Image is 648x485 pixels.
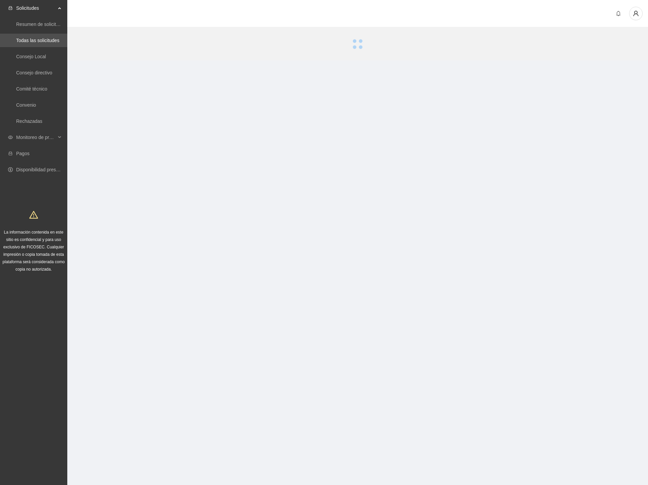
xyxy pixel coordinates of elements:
button: bell [613,8,624,19]
span: warning [29,210,38,219]
a: Pagos [16,151,30,156]
span: Solicitudes [16,1,56,15]
a: Comité técnico [16,86,47,92]
a: Consejo Local [16,54,46,59]
span: Monitoreo de proyectos [16,131,56,144]
button: user [629,7,643,20]
span: bell [613,11,623,16]
a: Disponibilidad presupuestal [16,167,74,172]
span: inbox [8,6,13,10]
a: Resumen de solicitudes por aprobar [16,22,92,27]
span: eye [8,135,13,140]
a: Convenio [16,102,36,108]
span: user [629,10,642,16]
a: Todas las solicitudes [16,38,59,43]
a: Rechazadas [16,118,42,124]
a: Consejo directivo [16,70,52,75]
span: La información contenida en este sitio es confidencial y para uso exclusivo de FICOSEC. Cualquier... [3,230,65,272]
